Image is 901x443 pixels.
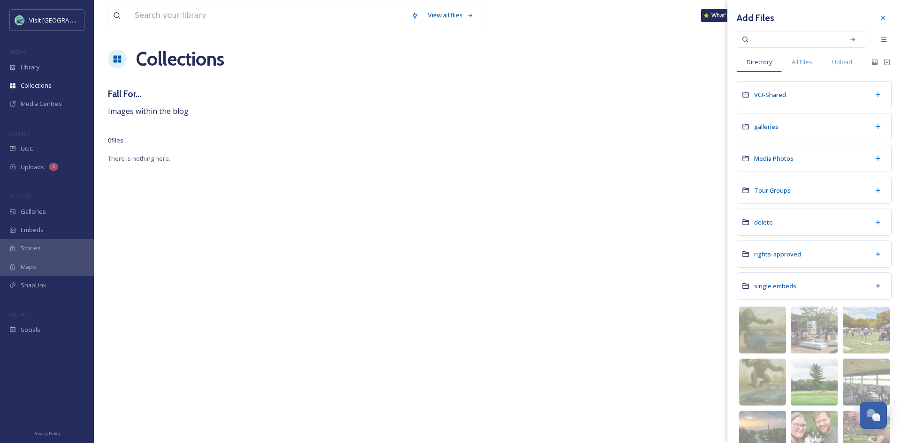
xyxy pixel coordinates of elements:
span: rights-approved [754,250,801,258]
span: Uploads [21,163,44,172]
span: Images within the blog [108,106,189,116]
img: d68b31a7-4351-44a0-8ba9-d69850c8be61.jpg [843,307,890,353]
a: What's New [701,9,748,22]
span: Media Photos [754,154,794,163]
span: Collections [21,81,52,90]
span: UGC [21,144,33,153]
img: 6fea4014-707f-48aa-9863-25a0c92e8990.jpg [739,307,786,353]
span: SnapLink [21,281,46,290]
img: cvctwitlogo_400x400.jpg [15,15,24,25]
span: Tour Groups [754,186,791,195]
a: Privacy Policy [33,427,61,438]
span: All Files [792,58,812,67]
h3: Fall For... [108,87,189,101]
span: Privacy Policy [33,430,61,436]
img: e5bf8991-384f-4264-a508-997a9a142b26.jpg [843,359,890,405]
span: MEDIA [9,48,26,55]
span: Galleries [21,207,46,216]
span: Upload [832,58,852,67]
h3: Add Files [737,11,774,25]
span: Socials [21,325,40,334]
span: SOCIALS [9,311,28,318]
span: VCI-Shared [754,90,786,99]
span: delete [754,218,773,226]
img: d67b6415-511b-4a94-9cfe-4b489079444a.jpg [791,359,838,405]
span: There is nothing here. [108,154,887,163]
img: 9757bd5c-2546-48d3-b8ff-f64329afeb86.jpg [791,307,838,353]
a: Collections [136,45,224,73]
input: Search your library [130,5,406,26]
span: 0 file s [108,136,123,145]
button: Open Chat [860,402,887,429]
span: Embeds [21,225,44,234]
span: COLLECT [9,130,30,137]
span: Stories [21,244,41,253]
img: f494494e-276b-4b7f-8c62-3028041a38fb.jpg [739,359,786,405]
span: Media Centres [21,99,62,108]
span: Library [21,63,39,72]
span: Directory [747,58,772,67]
span: WIDGETS [9,193,31,200]
div: 3 [49,163,58,171]
a: View all files [423,6,478,24]
span: single embeds [754,282,796,290]
span: Visit [GEOGRAPHIC_DATA] [US_STATE] [29,15,135,24]
span: Maps [21,263,36,271]
span: galleries [754,122,779,131]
